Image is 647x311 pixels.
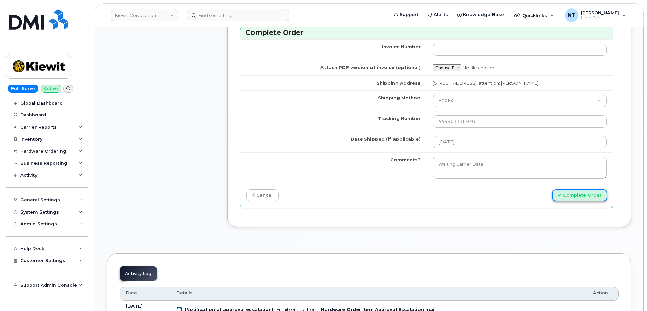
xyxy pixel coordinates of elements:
[378,95,421,101] label: Shipping Method
[522,13,547,18] span: Quicklinks
[581,15,619,21] span: Help Desk
[434,11,448,18] span: Alerts
[552,189,607,202] button: Complete Order
[400,11,418,18] span: Support
[187,9,289,21] input: Find something...
[126,290,137,296] span: Date
[320,64,421,71] label: Attach PDF version of invoice (optional)
[390,157,421,163] label: Comments?
[389,8,423,21] a: Support
[568,11,576,19] span: NT
[246,189,279,202] a: cancel
[176,290,193,296] span: Details
[351,136,421,142] label: Date Shipped (if applicable)
[587,287,619,301] th: Action
[581,10,619,15] span: [PERSON_NAME]
[423,8,453,21] a: Alerts
[463,11,504,18] span: Knowledge Base
[378,115,421,122] label: Tracking Number
[433,157,607,179] textarea: Waiting Carrier Data
[560,8,631,22] div: Nicholas Taylor
[382,44,421,50] label: Invoice Number
[618,282,642,306] iframe: Messenger Launcher
[453,8,509,21] a: Knowledge Base
[427,75,613,90] td: [STREET_ADDRESS], attention: [PERSON_NAME]
[245,28,608,37] h3: Complete Order
[111,9,178,21] a: Kiewit Corporation
[377,80,421,86] label: Shipping Address
[126,304,143,309] b: [DATE]
[509,8,559,22] div: Quicklinks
